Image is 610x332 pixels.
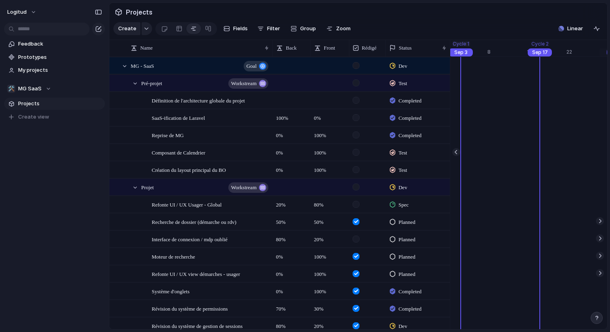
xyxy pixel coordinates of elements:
span: Système d'onglets [152,286,190,296]
span: 0% [311,110,349,122]
span: 100% [273,110,310,122]
span: goal [247,61,257,72]
span: Révision du système de permissions [152,304,228,313]
span: Dev [399,184,407,192]
span: Test [399,79,407,88]
div: Cycle 1 [451,40,471,48]
span: 80% [273,318,310,330]
span: Refonte UI / UX Usager - Global [152,200,221,209]
span: Moteur de recherche [152,252,195,261]
span: Completed [399,305,422,313]
span: Planned [399,236,416,244]
span: Reprise de MG [152,130,184,140]
span: Completed [399,97,422,105]
span: Projects [18,100,102,108]
span: Completed [399,132,422,140]
a: Prototypes [4,51,105,63]
span: Linear [567,25,583,33]
span: 50% [273,214,310,226]
span: Projects [124,5,154,19]
button: workstream [228,182,268,193]
button: 🛠️MG SaaS [4,83,105,95]
span: MG SaaS [18,85,42,93]
span: 0% [273,248,310,261]
span: Définition de l'architecture globale du projet [152,96,245,105]
span: Spec [399,201,409,209]
span: 0% [273,162,310,174]
div: Sep 17 [528,48,552,56]
span: Interface de connexion / mdp oublié [152,234,228,244]
span: Fields [233,25,248,33]
span: Prototypes [18,53,102,61]
span: Test [399,149,407,157]
span: Feedback [18,40,102,48]
span: Completed [399,288,422,296]
span: 100% [311,283,349,296]
a: Feedback [4,38,105,50]
button: Group [286,22,320,35]
button: Filter [254,22,283,35]
span: 0% [273,266,310,278]
span: Zoom [336,25,351,33]
span: Planned [399,270,416,278]
span: Dev [399,62,407,70]
span: 80% [311,196,349,209]
button: logitud [4,6,41,19]
span: Group [300,25,316,33]
a: Projects [4,98,105,110]
span: 50% [311,214,349,226]
span: 0% [273,144,310,157]
span: workstream [231,182,257,193]
span: Projet [141,182,154,192]
span: Create [118,25,136,33]
span: 70% [273,301,310,313]
span: 100% [311,266,349,278]
span: 20% [273,196,310,209]
span: 30% [311,301,349,313]
span: Planned [399,253,416,261]
span: Completed [399,114,422,122]
div: 22 [566,48,606,56]
div: 🛠️ [7,85,15,93]
span: Recherche de dossier (démarche ou rdv) [152,217,236,226]
span: Dev [399,322,407,330]
button: Zoom [323,22,354,35]
button: workstream [228,78,268,89]
button: Linear [555,23,586,35]
span: 0% [273,127,310,140]
div: Cycle 2 [530,40,550,48]
span: 20% [311,318,349,330]
div: Sep 3 [449,48,473,56]
span: Pré-projet [141,78,162,88]
span: Refonte UI / UX view démarches - usager [152,269,240,278]
button: goal [244,61,268,71]
div: 8 [487,48,527,56]
span: 100% [311,162,349,174]
div: 15 [527,48,566,56]
span: Planned [399,218,416,226]
span: MG - SaaS [131,61,154,70]
button: Create view [4,111,105,123]
span: Création du layout principal du BO [152,165,226,174]
button: Create [113,22,140,35]
span: Composant de Calendrier [152,148,205,157]
span: 80% [273,231,310,244]
span: [DATE] [448,40,474,48]
span: workstream [231,78,257,89]
span: Test [399,166,407,174]
span: 20% [311,231,349,244]
span: Create view [18,113,49,121]
span: Révision du système de gestion de sessions [152,321,242,330]
span: 0% [273,283,310,296]
span: My projects [18,66,102,74]
span: 100% [311,127,349,140]
span: 100% [311,248,349,261]
span: Filter [267,25,280,33]
span: logitud [7,8,27,16]
span: SaaS-ification de Laravel [152,113,205,122]
button: Fields [220,22,251,35]
a: My projects [4,64,105,76]
span: 100% [311,144,349,157]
